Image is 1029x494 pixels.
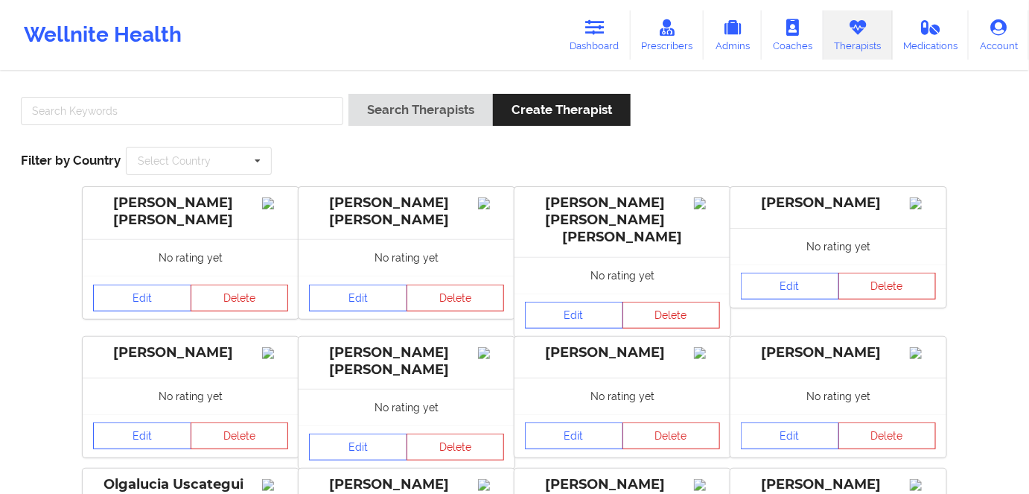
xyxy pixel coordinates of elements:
[407,285,505,311] button: Delete
[478,479,504,491] img: Image%2Fplaceholer-image.png
[93,194,288,229] div: [PERSON_NAME] [PERSON_NAME]
[191,422,289,449] button: Delete
[741,194,936,212] div: [PERSON_NAME]
[514,257,730,294] div: No rating yet
[83,239,299,276] div: No rating yet
[559,10,631,60] a: Dashboard
[823,10,893,60] a: Therapists
[309,344,504,379] div: [PERSON_NAME] [PERSON_NAME]
[262,197,288,209] img: Image%2Fplaceholer-image.png
[299,389,514,425] div: No rating yet
[741,422,839,449] a: Edit
[910,347,936,359] img: Image%2Fplaceholer-image.png
[309,194,504,229] div: [PERSON_NAME] [PERSON_NAME]
[969,10,1029,60] a: Account
[93,422,191,449] a: Edit
[21,153,121,168] span: Filter by Country
[694,347,720,359] img: Image%2Fplaceholer-image.png
[525,422,623,449] a: Edit
[704,10,762,60] a: Admins
[893,10,969,60] a: Medications
[514,378,730,414] div: No rating yet
[730,378,946,414] div: No rating yet
[525,344,720,361] div: [PERSON_NAME]
[348,94,493,126] button: Search Therapists
[478,347,504,359] img: Image%2Fplaceholer-image.png
[910,197,936,209] img: Image%2Fplaceholer-image.png
[741,273,839,300] a: Edit
[741,344,936,361] div: [PERSON_NAME]
[525,302,623,329] a: Edit
[493,94,631,126] button: Create Therapist
[262,347,288,359] img: Image%2Fplaceholer-image.png
[93,344,288,361] div: [PERSON_NAME]
[838,273,937,300] button: Delete
[309,476,504,493] div: [PERSON_NAME]
[299,239,514,276] div: No rating yet
[83,378,299,414] div: No rating yet
[138,156,211,166] div: Select Country
[309,285,407,311] a: Edit
[838,422,937,449] button: Delete
[93,285,191,311] a: Edit
[622,422,721,449] button: Delete
[191,285,289,311] button: Delete
[622,302,721,329] button: Delete
[631,10,704,60] a: Prescribers
[730,228,946,265] div: No rating yet
[694,479,720,491] img: Image%2Fplaceholer-image.png
[262,479,288,491] img: Image%2Fplaceholer-image.png
[910,479,936,491] img: Image%2Fplaceholer-image.png
[694,197,720,209] img: Image%2Fplaceholer-image.png
[407,434,505,460] button: Delete
[309,434,407,460] a: Edit
[478,197,504,209] img: Image%2Fplaceholer-image.png
[525,194,720,246] div: [PERSON_NAME] [PERSON_NAME] [PERSON_NAME]
[762,10,823,60] a: Coaches
[741,476,936,493] div: [PERSON_NAME]
[21,97,343,125] input: Search Keywords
